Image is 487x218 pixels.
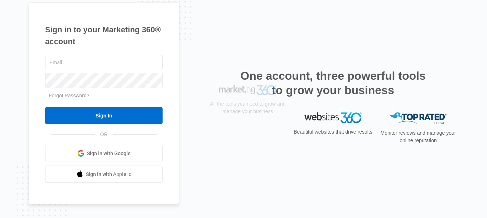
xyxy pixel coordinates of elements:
[208,127,288,143] p: All the tools you need to grow and manage your business
[304,112,362,123] img: Websites 360
[45,24,163,47] h1: Sign in to your Marketing 360® account
[390,112,447,124] img: Top Rated Local
[45,166,163,183] a: Sign in with Apple Id
[95,131,113,138] span: OR
[45,55,163,70] input: Email
[219,112,276,122] img: Marketing 360
[293,128,373,136] p: Beautiful websites that drive results
[238,69,428,97] h2: One account, three powerful tools to grow your business
[378,129,458,144] p: Monitor reviews and manage your online reputation
[86,171,132,178] span: Sign in with Apple Id
[49,93,90,98] a: Forgot Password?
[45,107,163,124] input: Sign In
[87,150,131,157] span: Sign in with Google
[45,145,163,162] a: Sign in with Google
